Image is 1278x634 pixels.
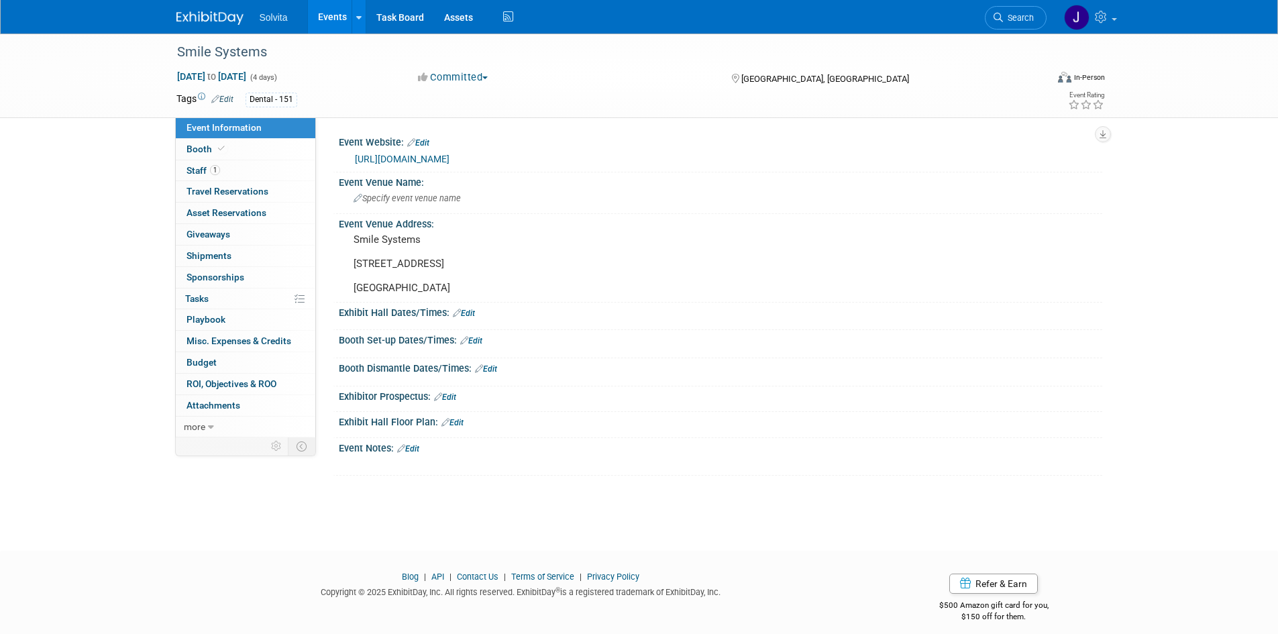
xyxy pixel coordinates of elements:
[176,331,315,352] a: Misc. Expenses & Credits
[339,303,1102,320] div: Exhibit Hall Dates/Times:
[576,572,585,582] span: |
[246,93,297,107] div: Dental - 151
[511,572,574,582] a: Terms of Service
[475,364,497,374] a: Edit
[205,71,218,82] span: to
[354,233,642,294] pre: Smile Systems [STREET_ADDRESS] [GEOGRAPHIC_DATA]
[176,583,866,598] div: Copyright © 2025 ExhibitDay, Inc. All rights reserved. ExhibitDay is a registered trademark of Ex...
[265,437,288,455] td: Personalize Event Tab Strip
[460,336,482,346] a: Edit
[402,572,419,582] a: Blog
[500,572,509,582] span: |
[176,374,315,394] a: ROI, Objectives & ROO
[187,250,231,261] span: Shipments
[176,92,233,107] td: Tags
[339,172,1102,189] div: Event Venue Name:
[187,335,291,346] span: Misc. Expenses & Credits
[1064,5,1089,30] img: Josh Richardson
[260,12,288,23] span: Solvita
[176,417,315,437] a: more
[339,330,1102,348] div: Booth Set-up Dates/Times:
[587,572,639,582] a: Privacy Policy
[249,73,277,82] span: (4 days)
[176,117,315,138] a: Event Information
[886,591,1102,622] div: $500 Amazon gift card for you,
[176,203,315,223] a: Asset Reservations
[1003,13,1034,23] span: Search
[1058,72,1071,83] img: Format-Inperson.png
[397,444,419,454] a: Edit
[339,214,1102,231] div: Event Venue Address:
[949,574,1038,594] a: Refer & Earn
[187,314,225,325] span: Playbook
[453,309,475,318] a: Edit
[1068,92,1104,99] div: Event Rating
[185,293,209,304] span: Tasks
[176,70,247,83] span: [DATE] [DATE]
[187,122,262,133] span: Event Information
[555,586,560,594] sup: ®
[211,95,233,104] a: Edit
[886,611,1102,623] div: $150 off for them.
[176,160,315,181] a: Staff1
[176,395,315,416] a: Attachments
[176,246,315,266] a: Shipments
[187,378,276,389] span: ROI, Objectives & ROO
[421,572,429,582] span: |
[339,132,1102,150] div: Event Website:
[187,165,220,176] span: Staff
[187,400,240,411] span: Attachments
[339,412,1102,429] div: Exhibit Hall Floor Plan:
[176,352,315,373] a: Budget
[184,421,205,432] span: more
[355,154,449,164] a: [URL][DOMAIN_NAME]
[187,272,244,282] span: Sponsorships
[1073,72,1105,83] div: In-Person
[446,572,455,582] span: |
[218,145,225,152] i: Booth reservation complete
[176,267,315,288] a: Sponsorships
[172,40,1026,64] div: Smile Systems
[339,438,1102,456] div: Event Notes:
[176,288,315,309] a: Tasks
[407,138,429,148] a: Edit
[339,358,1102,376] div: Booth Dismantle Dates/Times:
[413,70,493,85] button: Committed
[457,572,498,582] a: Contact Us
[176,224,315,245] a: Giveaways
[339,386,1102,404] div: Exhibitor Prospectus:
[288,437,315,455] td: Toggle Event Tabs
[354,193,461,203] span: Specify event venue name
[985,6,1047,30] a: Search
[176,11,244,25] img: ExhibitDay
[441,418,464,427] a: Edit
[187,144,227,154] span: Booth
[176,309,315,330] a: Playbook
[741,74,909,84] span: [GEOGRAPHIC_DATA], [GEOGRAPHIC_DATA]
[210,165,220,175] span: 1
[187,229,230,240] span: Giveaways
[434,392,456,402] a: Edit
[187,186,268,197] span: Travel Reservations
[431,572,444,582] a: API
[176,181,315,202] a: Travel Reservations
[187,207,266,218] span: Asset Reservations
[176,139,315,160] a: Booth
[967,70,1106,90] div: Event Format
[187,357,217,368] span: Budget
